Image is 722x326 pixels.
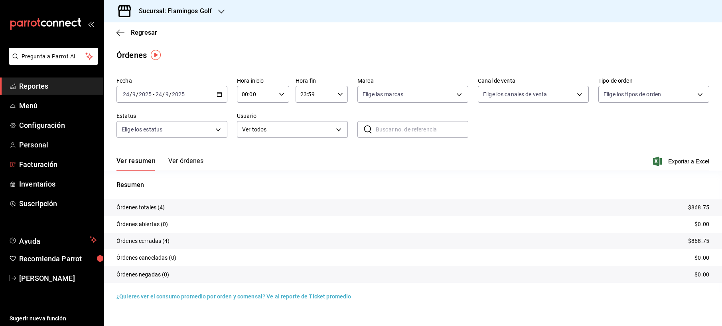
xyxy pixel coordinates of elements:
span: / [162,91,165,97]
p: Resumen [116,180,709,190]
input: -- [122,91,130,97]
span: Elige los canales de venta [483,90,547,98]
a: ¿Quieres ver el consumo promedio por orden y comensal? Ve al reporte de Ticket promedio [116,293,351,300]
button: Pregunta a Parrot AI [9,48,98,65]
p: Órdenes abiertas (0) [116,220,168,229]
span: Configuración [19,120,97,131]
button: open_drawer_menu [88,21,94,27]
input: ---- [138,91,152,97]
span: Suscripción [19,198,97,209]
span: Elige las marcas [363,90,403,98]
label: Tipo de orden [598,78,709,83]
input: ---- [172,91,185,97]
span: Reportes [19,81,97,91]
span: [PERSON_NAME] [19,273,97,284]
p: $868.75 [688,203,709,212]
span: Elige los estatus [122,125,162,133]
button: Exportar a Excel [655,157,709,166]
img: Tooltip marker [151,50,161,60]
label: Usuario [237,113,348,119]
h3: Sucursal: Flamingos Golf [132,6,212,16]
a: Pregunta a Parrot AI [6,58,98,66]
span: Pregunta a Parrot AI [22,52,86,61]
div: navigation tabs [116,157,203,171]
span: Personal [19,139,97,150]
span: Menú [19,100,97,111]
label: Estatus [116,113,227,119]
span: Regresar [131,29,157,36]
span: Inventarios [19,179,97,189]
input: -- [132,91,136,97]
span: / [169,91,172,97]
label: Fecha [116,78,227,83]
label: Hora fin [296,78,348,83]
p: $868.75 [688,237,709,245]
input: Buscar no. de referencia [376,121,468,137]
span: Ayuda [19,235,87,245]
button: Regresar [116,29,157,36]
button: Ver resumen [116,157,156,171]
p: Órdenes totales (4) [116,203,165,212]
input: -- [155,91,162,97]
span: Elige los tipos de orden [604,90,661,98]
span: / [130,91,132,97]
p: $0.00 [694,270,709,279]
div: Órdenes [116,49,147,61]
input: -- [165,91,169,97]
span: Facturación [19,159,97,170]
span: Ver todos [242,125,333,134]
p: $0.00 [694,254,709,262]
span: Sugerir nueva función [10,314,97,323]
label: Hora inicio [237,78,289,83]
p: Órdenes canceladas (0) [116,254,176,262]
label: Canal de venta [478,78,589,83]
span: / [136,91,138,97]
p: Órdenes negadas (0) [116,270,170,279]
button: Ver órdenes [168,157,203,171]
span: Recomienda Parrot [19,253,97,264]
p: $0.00 [694,220,709,229]
p: Órdenes cerradas (4) [116,237,170,245]
label: Marca [357,78,468,83]
span: - [153,91,154,97]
